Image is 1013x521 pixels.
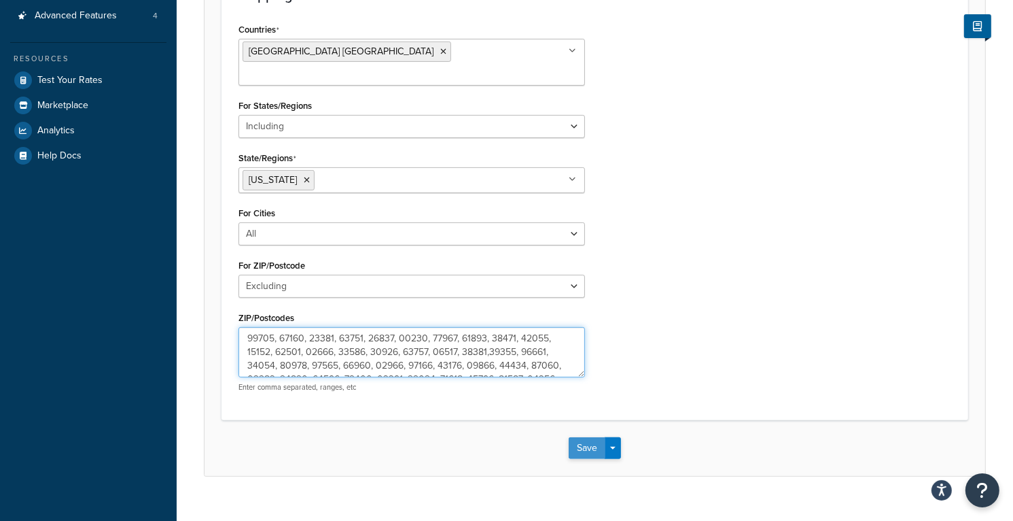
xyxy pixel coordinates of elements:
[238,208,275,218] label: For Cities
[238,260,305,271] label: For ZIP/Postcode
[10,118,166,143] a: Analytics
[238,101,312,111] label: For States/Regions
[37,75,103,86] span: Test Your Rates
[10,3,166,29] a: Advanced Features4
[10,3,166,29] li: Advanced Features
[153,10,158,22] span: 4
[10,144,166,168] a: Help Docs
[10,68,166,93] a: Test Your Rates
[238,153,296,164] label: State/Regions
[569,437,605,459] button: Save
[964,14,991,38] button: Show Help Docs
[965,473,999,507] button: Open Resource Center
[238,24,279,35] label: Countries
[249,173,297,187] span: [US_STATE]
[37,125,75,137] span: Analytics
[238,382,585,392] p: Enter comma separated, ranges, etc
[37,100,88,112] span: Marketplace
[35,10,117,22] span: Advanced Features
[249,44,433,58] span: [GEOGRAPHIC_DATA] [GEOGRAPHIC_DATA]
[10,53,166,65] div: Resources
[37,150,82,162] span: Help Docs
[10,93,166,118] a: Marketplace
[238,313,294,323] label: ZIP/Postcodes
[238,327,585,377] textarea: 99705, 67160, 23381, 63751, 26837, 00230, 77967, 61893, 38471, 42055, 15152, 62501, 02666, 33586,...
